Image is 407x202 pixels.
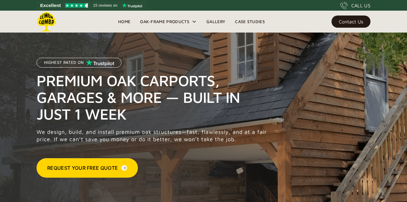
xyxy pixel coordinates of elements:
a: See Lemon Lumba reviews on Trustpilot [37,1,146,10]
div: CALL US [351,2,370,9]
a: Highest Rated on [37,58,121,72]
div: Request Your Free Quote [47,164,118,172]
h1: Premium Oak Carports, Garages & More — Built in Just 1 Week [37,72,270,122]
div: Oak-Frame Products [140,18,189,25]
div: Contact Us [339,19,363,24]
span: Excellent [40,2,61,9]
a: Home [113,17,135,26]
span: 15 reviews on [93,2,118,9]
a: Gallery [202,17,230,26]
p: We design, build, and install premium oak structures—fast, flawlessly, and at a fair price. If we... [37,128,270,143]
img: Trustpilot logo [122,3,142,8]
p: Highest Rated on [44,61,84,65]
a: Request Your Free Quote [37,158,138,178]
a: Case Studies [230,17,270,26]
img: Trustpilot 4.5 stars [65,3,88,8]
a: CALL US [340,2,370,9]
div: Oak-Frame Products [135,11,202,33]
a: Contact Us [332,16,370,28]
